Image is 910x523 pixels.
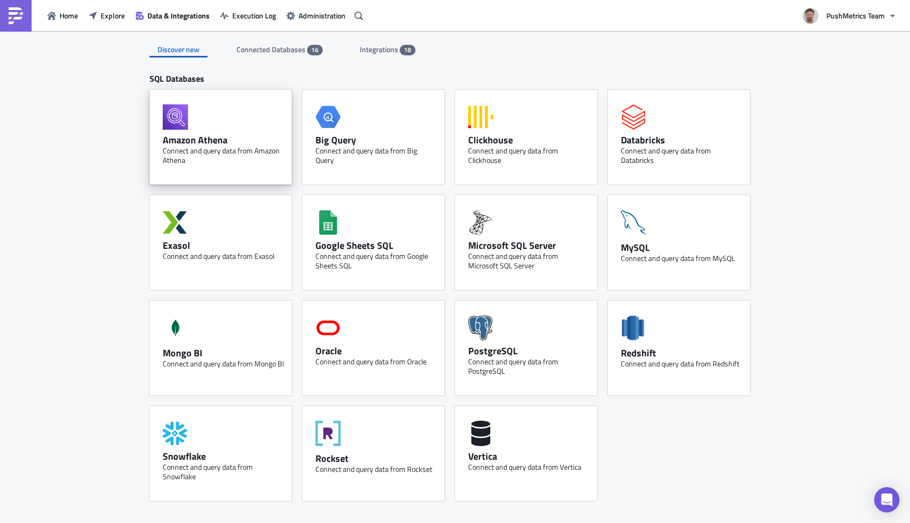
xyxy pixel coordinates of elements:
[315,452,437,464] div: Rockset
[163,251,284,261] div: Connect and query data from Exasol
[468,134,589,146] div: Clickhouse
[468,357,589,376] div: Connect and query data from PostgreSQL
[802,7,819,25] img: Avatar
[468,450,589,462] div: Vertica
[360,44,400,55] span: Integrations
[468,251,589,270] div: Connect and query data from Microsoft SQL Server
[621,359,742,369] div: Connect and query data from Redshift
[163,359,284,369] div: Connect and query data from Mongo BI
[150,42,207,57] div: Discover new
[315,239,437,251] div: Google Sheets SQL
[468,146,589,165] div: Connect and query data from Clickhouse
[404,46,411,54] span: 18
[468,462,589,472] div: Connect and query data from Vertica
[163,146,284,165] div: Connect and query data from Amazon Athena
[468,345,589,357] div: PostgreSQL
[315,134,437,146] div: Big Query
[315,251,437,270] div: Connect and query data from Google Sheets SQL
[315,146,437,165] div: Connect and query data from Big Query
[7,7,24,24] img: PushMetrics
[468,239,589,251] div: Microsoft SQL Server
[60,10,78,21] span: Home
[163,347,284,359] div: Mongo BI
[281,7,351,24] button: Administration
[299,10,345,21] span: Administration
[215,7,281,24] button: Execution Log
[236,44,307,55] span: Connected Databases
[163,239,284,251] div: Exasol
[621,254,742,263] div: Connect and query data from MySQL
[621,241,742,254] div: MySQL
[621,146,742,165] div: Connect and query data from Databricks
[130,7,215,24] button: Data & Integrations
[163,462,284,481] div: Connect and query data from Snowflake
[150,73,760,90] div: SQL Databases
[315,464,437,474] div: Connect and query data from Rockset
[621,347,742,359] div: Redshift
[315,357,437,366] div: Connect and query data from Oracle
[147,10,210,21] span: Data & Integrations
[83,7,130,24] button: Explore
[163,134,284,146] div: Amazon Athena
[796,4,902,27] button: PushMetrics Team
[315,345,437,357] div: Oracle
[874,487,899,512] div: Open Intercom Messenger
[311,46,319,54] span: 16
[621,134,742,146] div: Databricks
[826,10,885,21] span: PushMetrics Team
[163,450,284,462] div: Snowflake
[42,7,83,24] button: Home
[232,10,276,21] span: Execution Log
[101,10,125,21] span: Explore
